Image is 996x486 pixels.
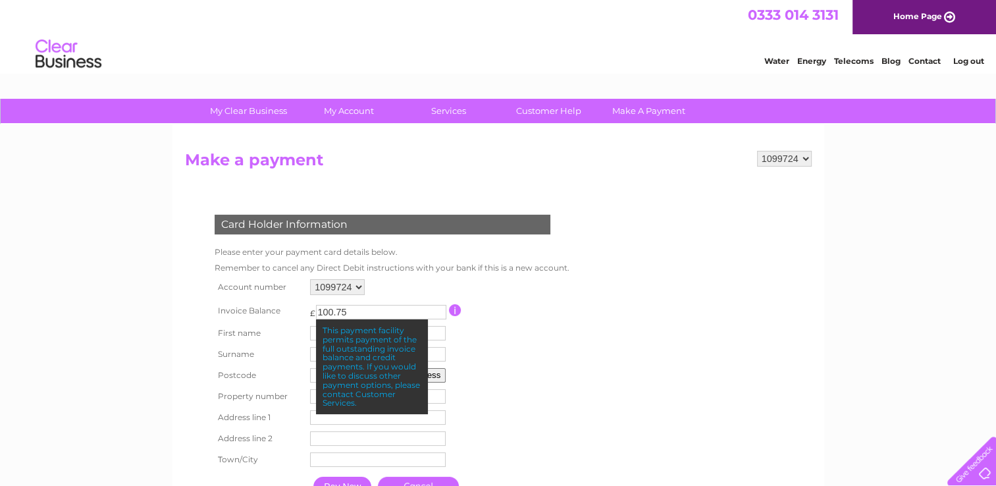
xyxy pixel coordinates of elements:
a: My Clear Business [194,99,303,123]
td: Remember to cancel any Direct Debit instructions with your bank if this is a new account. [211,260,573,276]
th: First name [211,323,307,344]
a: Telecoms [834,56,874,66]
th: Invoice Balance [211,298,307,323]
th: Town/City [211,449,307,470]
td: Please enter your payment card details below. [211,244,573,260]
th: Surname [211,344,307,365]
a: 0333 014 3131 [748,7,839,23]
div: Clear Business is a trading name of Verastar Limited (registered in [GEOGRAPHIC_DATA] No. 3667643... [188,7,810,64]
h2: Make a payment [185,151,812,176]
a: Energy [797,56,826,66]
a: Services [394,99,503,123]
a: Blog [881,56,901,66]
a: Make A Payment [594,99,703,123]
th: Property number [211,386,307,407]
input: Information [449,304,461,316]
th: Address line 2 [211,428,307,449]
a: Contact [908,56,941,66]
div: Card Holder Information [215,215,550,234]
a: Customer Help [494,99,603,123]
div: This payment facility permits payment of the full outstanding invoice balance and credit payments... [316,319,428,414]
a: Water [764,56,789,66]
td: £ [310,302,315,318]
th: Address line 1 [211,407,307,428]
th: Postcode [211,365,307,386]
a: My Account [294,99,403,123]
th: Account number [211,276,307,298]
img: logo.png [35,34,102,74]
a: Log out [953,56,983,66]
